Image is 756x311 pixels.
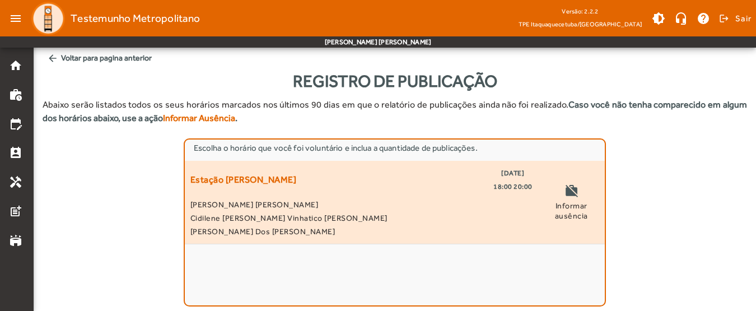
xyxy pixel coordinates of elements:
mat-icon: work_off [564,184,578,201]
span: [PERSON_NAME] [PERSON_NAME] [190,198,533,211]
mat-icon: perm_contact_calendar [9,146,22,160]
mat-icon: arrow_back [47,53,58,64]
div: Escolha o horário que você foi voluntário e inclua a quantidade de publicações. [194,142,596,154]
span: [DATE] [501,166,524,180]
span: Estação [PERSON_NAME] [190,166,297,193]
span: 18:00 20:00 [493,180,533,193]
mat-icon: work_history [9,88,22,101]
button: Sair [717,10,752,27]
mat-icon: post_add [9,205,22,218]
mat-icon: stadium [9,234,22,247]
span: Testemunho Metropolitano [71,10,200,27]
span: Sair [735,10,752,27]
mat-icon: home [9,59,22,72]
div: Registro de Publicação [43,68,747,94]
img: Logo TPE [31,2,65,35]
span: Cidilene [PERSON_NAME] Vinhatico [PERSON_NAME] [190,211,533,225]
mat-icon: menu [4,7,27,30]
strong: Informar Ausência [163,113,235,123]
span: Voltar para pagina anterior [43,48,747,68]
p: Abaixo serão listados todos os seus horários marcados nos últimos 90 dias em que o relatório de p... [43,98,747,125]
span: [PERSON_NAME] Dos [PERSON_NAME] [190,225,533,238]
span: TPE Itaquaquecetuba/[GEOGRAPHIC_DATA] [519,18,642,30]
div: Versão: 2.2.2 [519,4,642,18]
a: Testemunho Metropolitano [27,2,200,35]
mat-icon: handyman [9,175,22,189]
span: Informar ausência [544,201,600,221]
mat-icon: edit_calendar [9,117,22,131]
